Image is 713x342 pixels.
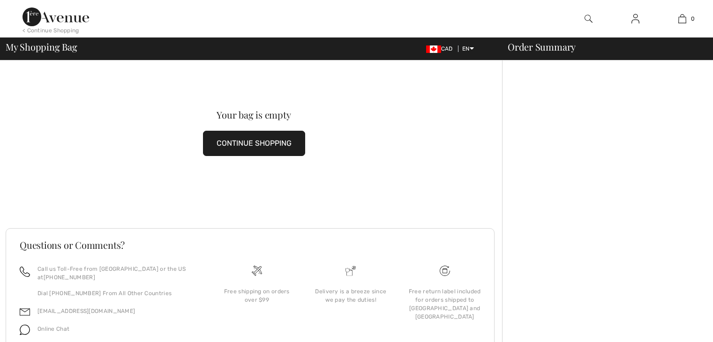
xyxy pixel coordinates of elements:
[38,326,69,332] span: Online Chat
[496,42,707,52] div: Order Summary
[30,110,477,119] div: Your bag is empty
[624,13,647,25] a: Sign In
[38,308,135,314] a: [EMAIL_ADDRESS][DOMAIN_NAME]
[203,131,305,156] button: CONTINUE SHOPPING
[426,45,457,52] span: CAD
[678,13,686,24] img: My Bag
[6,42,77,52] span: My Shopping Bag
[426,45,441,53] img: Canadian Dollar
[38,265,199,282] p: Call us Toll-Free from [GEOGRAPHIC_DATA] or the US at
[631,13,639,24] img: My Info
[20,240,480,250] h3: Questions or Comments?
[20,325,30,335] img: chat
[405,287,484,321] div: Free return label included for orders shipped to [GEOGRAPHIC_DATA] and [GEOGRAPHIC_DATA]
[585,13,593,24] img: search the website
[23,26,79,35] div: < Continue Shopping
[44,274,95,281] a: [PHONE_NUMBER]
[20,267,30,277] img: call
[252,266,262,276] img: Free shipping on orders over $99
[659,13,705,24] a: 0
[691,15,695,23] span: 0
[462,45,474,52] span: EN
[345,266,356,276] img: Delivery is a breeze since we pay the duties!
[23,7,89,26] img: 1ère Avenue
[440,266,450,276] img: Free shipping on orders over $99
[218,287,296,304] div: Free shipping on orders over $99
[20,307,30,317] img: email
[311,287,390,304] div: Delivery is a breeze since we pay the duties!
[38,289,199,297] p: Dial [PHONE_NUMBER] From All Other Countries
